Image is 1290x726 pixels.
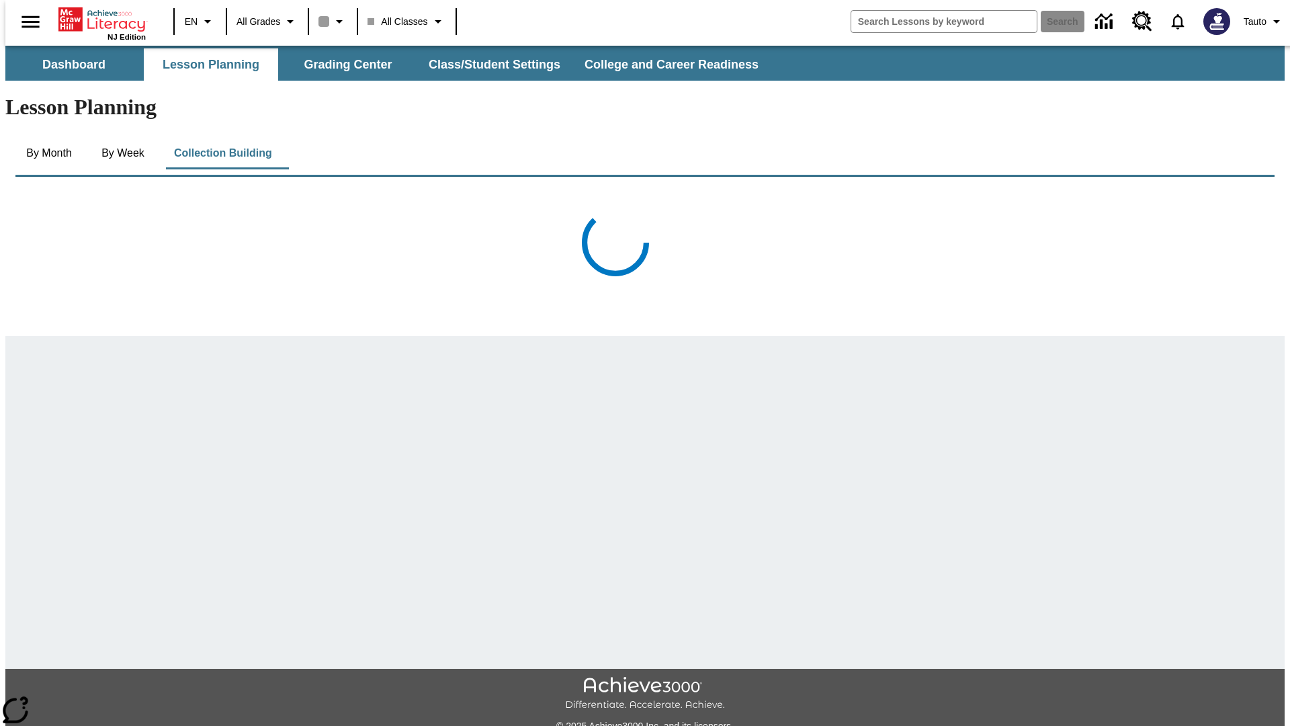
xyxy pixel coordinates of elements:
[1195,4,1238,39] button: Select a new avatar
[231,9,304,34] button: Grade: All Grades, Select a grade
[89,137,157,169] button: By Week
[236,15,280,29] span: All Grades
[1238,9,1290,34] button: Profile/Settings
[565,677,725,711] img: Achieve3000 Differentiate Accelerate Achieve
[362,9,451,34] button: Class: All Classes, Select your class
[5,95,1285,120] h1: Lesson Planning
[1087,3,1124,40] a: Data Center
[179,9,222,34] button: Language: EN, Select a language
[107,33,146,41] span: NJ Edition
[1124,3,1160,40] a: Resource Center, Will open in new tab
[144,48,278,81] button: Lesson Planning
[574,48,769,81] button: College and Career Readiness
[163,137,283,169] button: Collection Building
[5,48,771,81] div: SubNavbar
[11,2,50,42] button: Open side menu
[58,6,146,33] a: Home
[5,46,1285,81] div: SubNavbar
[58,5,146,41] div: Home
[368,15,427,29] span: All Classes
[418,48,571,81] button: Class/Student Settings
[15,137,83,169] button: By Month
[1203,8,1230,35] img: Avatar
[851,11,1037,32] input: search field
[185,15,198,29] span: EN
[7,48,141,81] button: Dashboard
[281,48,415,81] button: Grading Center
[1244,15,1266,29] span: Tauto
[1160,4,1195,39] a: Notifications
